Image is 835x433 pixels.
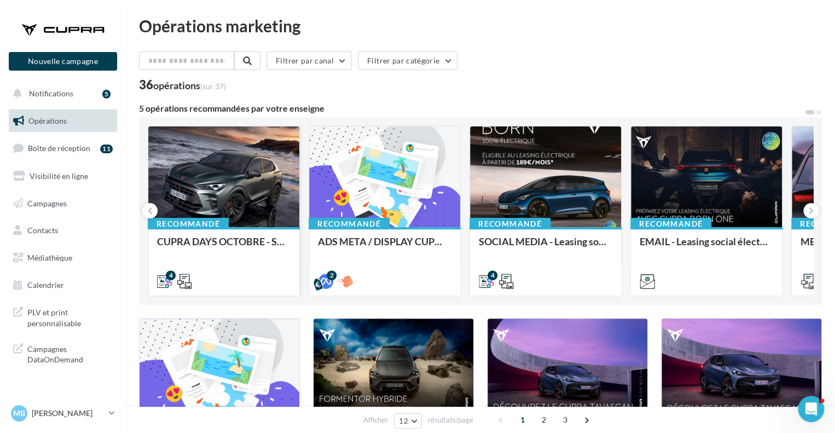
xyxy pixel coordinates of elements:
p: [PERSON_NAME] [32,408,105,419]
button: Nouvelle campagne [9,52,117,71]
a: MB [PERSON_NAME] [9,403,117,424]
a: PLV et print personnalisable [7,301,119,333]
span: Afficher [363,415,388,425]
span: Notifications [29,89,73,98]
a: Boîte de réception11 [7,136,119,160]
div: 4 [488,270,497,280]
span: Contacts [27,226,58,235]
a: Campagnes [7,192,119,215]
span: 2 [535,411,553,429]
a: Contacts [7,219,119,242]
span: Opérations [28,116,67,125]
span: Campagnes [27,198,67,207]
span: Visibilité en ligne [30,171,88,181]
button: Filtrer par catégorie [358,51,457,70]
div: Recommandé [309,218,390,230]
div: 4 [166,270,176,280]
span: 12 [399,417,408,425]
div: 36 [139,79,226,91]
div: 11 [100,145,113,153]
div: 5 opérations recommandées par votre enseigne [139,104,804,113]
div: 5 [102,90,111,99]
span: (sur 37) [200,82,226,91]
span: Boîte de réception [28,143,90,153]
div: ADS META / DISPLAY CUPRA DAYS Septembre 2025 [318,236,451,258]
div: Recommandé [630,218,711,230]
div: Recommandé [469,218,550,230]
div: 2 [327,270,337,280]
a: Médiathèque [7,246,119,269]
iframe: Intercom live chat [798,396,824,422]
div: opérations [153,80,226,90]
div: Opérations marketing [139,18,822,34]
span: MB [13,408,25,419]
div: CUPRA DAYS OCTOBRE - SOME [157,236,291,258]
a: Campagnes DataOnDemand [7,337,119,370]
button: 12 [394,413,422,429]
div: EMAIL - Leasing social électrique - CUPRA Born One [640,236,773,258]
a: Visibilité en ligne [7,165,119,188]
span: Calendrier [27,280,64,290]
span: Médiathèque [27,253,72,262]
span: PLV et print personnalisable [27,305,113,328]
a: Opérations [7,109,119,132]
span: Campagnes DataOnDemand [27,342,113,365]
span: 1 [514,411,531,429]
a: Calendrier [7,274,119,297]
span: résultats/page [428,415,473,425]
div: Recommandé [148,218,229,230]
div: SOCIAL MEDIA - Leasing social électrique - CUPRA Born [479,236,612,258]
button: Notifications 5 [7,82,115,105]
span: 3 [556,411,574,429]
button: Filtrer par canal [266,51,352,70]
